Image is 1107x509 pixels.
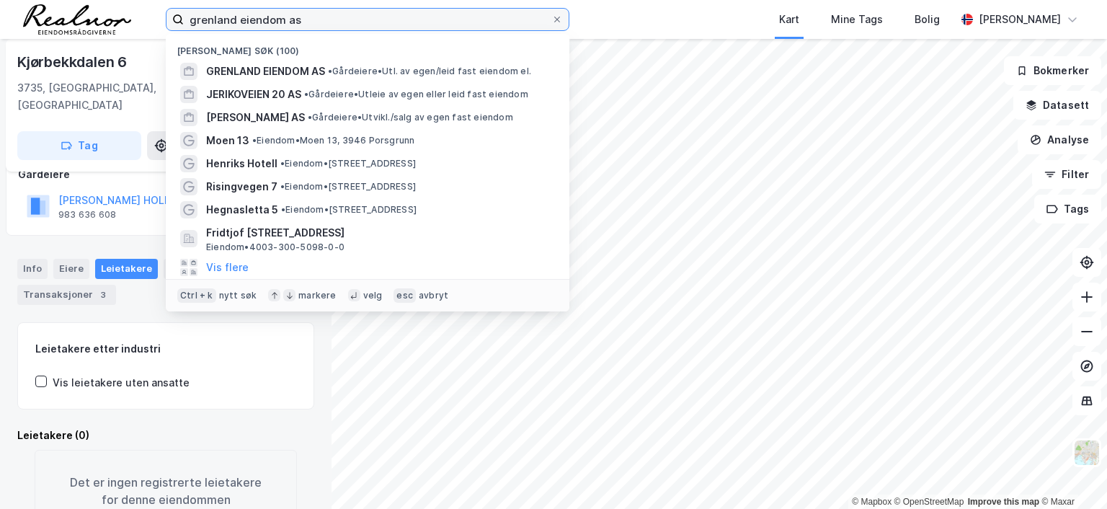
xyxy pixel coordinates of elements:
span: • [308,112,312,123]
span: Eiendom • [STREET_ADDRESS] [280,181,416,192]
div: Kart [779,11,799,28]
div: velg [363,290,383,301]
span: • [252,135,257,146]
div: 983 636 608 [58,209,116,221]
div: Bolig [915,11,940,28]
span: Hegnasletta 5 [206,201,278,218]
input: Søk på adresse, matrikkel, gårdeiere, leietakere eller personer [184,9,551,30]
div: Ctrl + k [177,288,216,303]
div: Vis leietakere uten ansatte [53,374,190,391]
div: 3 [96,288,110,302]
span: Eiendom • [STREET_ADDRESS] [281,204,417,216]
button: Filter [1032,160,1101,189]
div: avbryt [419,290,448,301]
span: Risingvegen 7 [206,178,277,195]
span: GRENLAND EIENDOM AS [206,63,325,80]
span: • [304,89,308,99]
div: nytt søk [219,290,257,301]
div: Leietakere (0) [17,427,314,444]
div: Leietakere etter industri [35,340,296,358]
span: JERIKOVEIEN 20 AS [206,86,301,103]
button: Bokmerker [1004,56,1101,85]
div: Eiere [53,259,89,279]
span: • [280,181,285,192]
img: Z [1073,439,1101,466]
span: Eiendom • 4003-300-5098-0-0 [206,242,344,253]
span: Gårdeiere • Utl. av egen/leid fast eiendom el. [328,66,531,77]
button: Analyse [1018,125,1101,154]
div: markere [298,290,336,301]
span: Eiendom • [STREET_ADDRESS] [280,158,416,169]
button: Datasett [1013,91,1101,120]
div: 3735, [GEOGRAPHIC_DATA], [GEOGRAPHIC_DATA] [17,79,239,114]
div: Kontrollprogram for chat [1035,440,1107,509]
button: Tag [17,131,141,160]
span: Gårdeiere • Utvikl./salg av egen fast eiendom [308,112,513,123]
a: OpenStreetMap [894,497,964,507]
div: Datasett [164,259,218,279]
a: Mapbox [852,497,892,507]
span: • [280,158,285,169]
div: Mine Tags [831,11,883,28]
div: [PERSON_NAME] søk (100) [166,34,569,60]
button: Vis flere [206,259,249,276]
div: Leietakere [95,259,158,279]
img: realnor-logo.934646d98de889bb5806.png [23,4,131,35]
span: • [281,204,285,215]
div: Info [17,259,48,279]
span: • [328,66,332,76]
a: Improve this map [968,497,1039,507]
iframe: Chat Widget [1035,440,1107,509]
span: Eiendom • Moen 13, 3946 Porsgrunn [252,135,414,146]
span: Gårdeiere • Utleie av egen eller leid fast eiendom [304,89,528,100]
div: Kjørbekkdalen 6 [17,50,130,74]
span: Fridtjof [STREET_ADDRESS] [206,224,552,242]
div: Transaksjoner [17,285,116,305]
div: Gårdeiere [18,166,314,183]
div: [PERSON_NAME] [979,11,1061,28]
button: Tags [1034,195,1101,223]
div: esc [394,288,416,303]
span: Moen 13 [206,132,249,149]
span: Henriks Hotell [206,155,277,172]
span: [PERSON_NAME] AS [206,109,305,126]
